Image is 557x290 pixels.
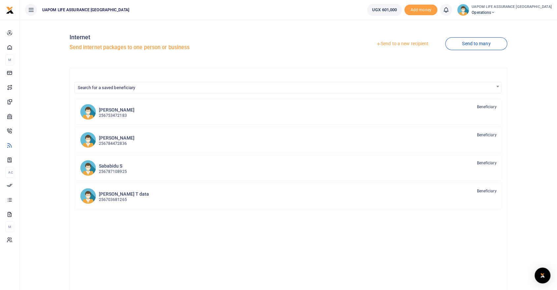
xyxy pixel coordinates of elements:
[75,82,501,92] span: Search for a saved beneficiary
[472,4,552,10] small: UAPOM LIFE ASSURANCE [GEOGRAPHIC_DATA]
[75,127,502,153] a: PM [PERSON_NAME] 256784472836 Beneficiary
[477,132,496,138] span: Beneficiary
[99,163,127,169] h6: Sababidu S
[80,132,96,148] img: PM
[472,10,552,16] span: Operations
[40,7,132,13] span: UAPOM LIFE ASSURANCE [GEOGRAPHIC_DATA]
[75,155,502,181] a: SS Sababidu S 256787108925 Beneficiary
[445,37,507,50] a: Send to many
[404,7,437,12] a: Add money
[99,107,134,113] h6: [PERSON_NAME]
[75,99,502,125] a: EM [PERSON_NAME] 256753472183 Beneficiary
[99,141,134,147] p: 256784472836
[99,169,127,175] p: 256787108925
[80,104,96,120] img: EM
[365,4,404,16] li: Wallet ballance
[99,191,149,197] h6: [PERSON_NAME] T data
[99,197,149,203] p: 256703681265
[80,188,96,204] img: ATd
[77,85,135,90] span: Search for a saved beneficiary
[6,7,14,12] a: logo-small logo-large logo-large
[477,160,496,166] span: Beneficiary
[99,113,134,119] p: 256753472183
[5,54,14,65] li: M
[6,6,14,14] img: logo-small
[535,268,550,283] div: Open Intercom Messenger
[404,5,437,16] li: Toup your wallet
[69,44,286,51] h5: Send internet packages to one person or business
[404,5,437,16] span: Add money
[99,135,134,141] h6: [PERSON_NAME]
[367,4,402,16] a: UGX 601,000
[75,183,502,209] a: ATd [PERSON_NAME] T data 256703681265 Beneficiary
[359,38,445,50] a: Send to a new recipient
[80,160,96,176] img: SS
[74,82,501,93] span: Search for a saved beneficiary
[5,221,14,232] li: M
[457,4,469,16] img: profile-user
[5,167,14,178] li: Ac
[372,7,397,13] span: UGX 601,000
[457,4,552,16] a: profile-user UAPOM LIFE ASSURANCE [GEOGRAPHIC_DATA] Operations
[69,34,286,41] h4: Internet
[477,188,496,194] span: Beneficiary
[477,104,496,110] span: Beneficiary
